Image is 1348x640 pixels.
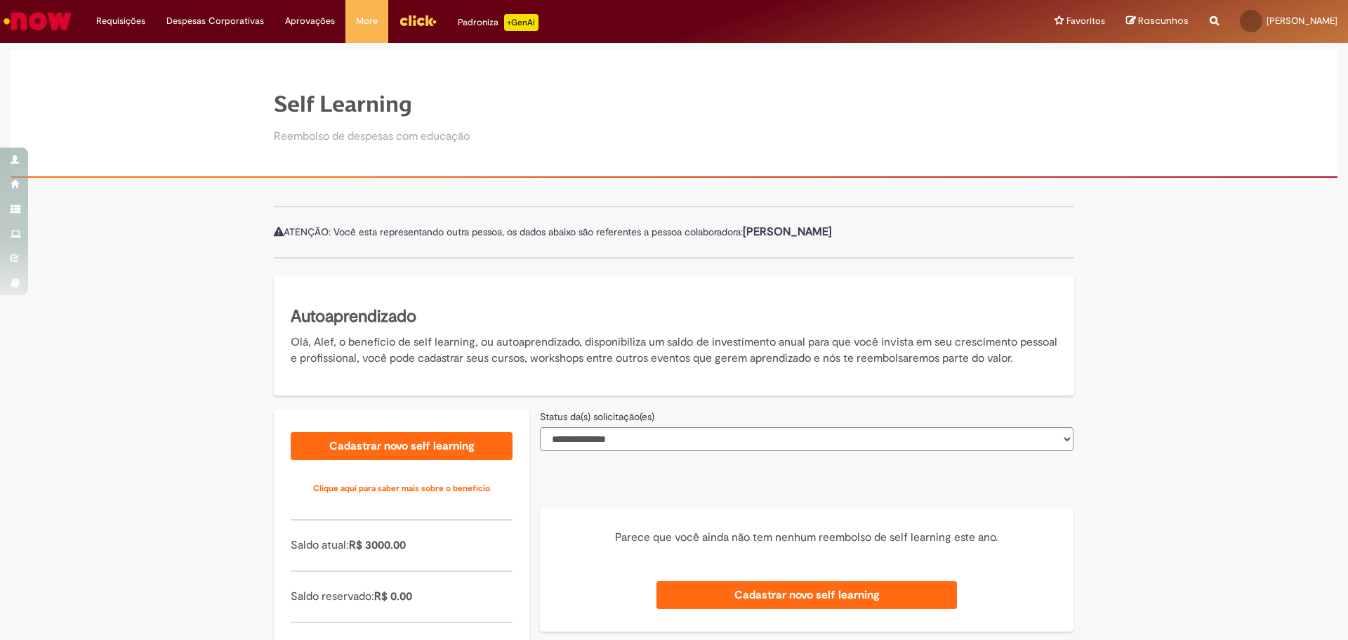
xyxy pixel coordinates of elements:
p: Olá, Alef, o benefício de self learning, ou autoaprendizado, disponibiliza um saldo de investimen... [291,334,1057,367]
h5: Autoaprendizado [291,305,1057,329]
a: Cadastrar novo self learning [291,432,513,460]
span: Requisições [96,14,145,28]
p: Saldo atual: [291,537,513,554]
img: click_logo_yellow_360x200.png [399,10,437,31]
span: Aprovações [285,14,335,28]
span: Favoritos [1066,14,1105,28]
h1: Self Learning [274,92,470,117]
span: More [356,14,378,28]
span: Rascunhos [1138,14,1189,27]
span: R$ 0.00 [374,589,412,603]
span: [PERSON_NAME] [1267,15,1337,27]
img: ServiceNow [1,7,74,35]
p: Saldo reservado: [291,589,513,605]
label: Status da(s) solicitação(es) [540,410,654,424]
p: Parece que você ainda não tem nenhum reembolso de self learning este ano. [557,530,1057,546]
div: ATENÇÃO: Você esta representando outra pessoa, os dados abaixo são referentes a pessoa colaboradora: [274,206,1074,259]
div: Padroniza [458,14,538,31]
span: Despesas Corporativas [166,14,264,28]
b: [PERSON_NAME] [743,225,832,239]
a: Rascunhos [1126,15,1189,28]
a: Cadastrar novo self learning [656,581,956,609]
span: R$ 3000.00 [349,538,406,552]
p: +GenAi [504,14,538,31]
h2: Reembolso de despesas com educação [274,131,470,143]
a: Clique aqui para saber mais sobre o benefício [291,474,513,502]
